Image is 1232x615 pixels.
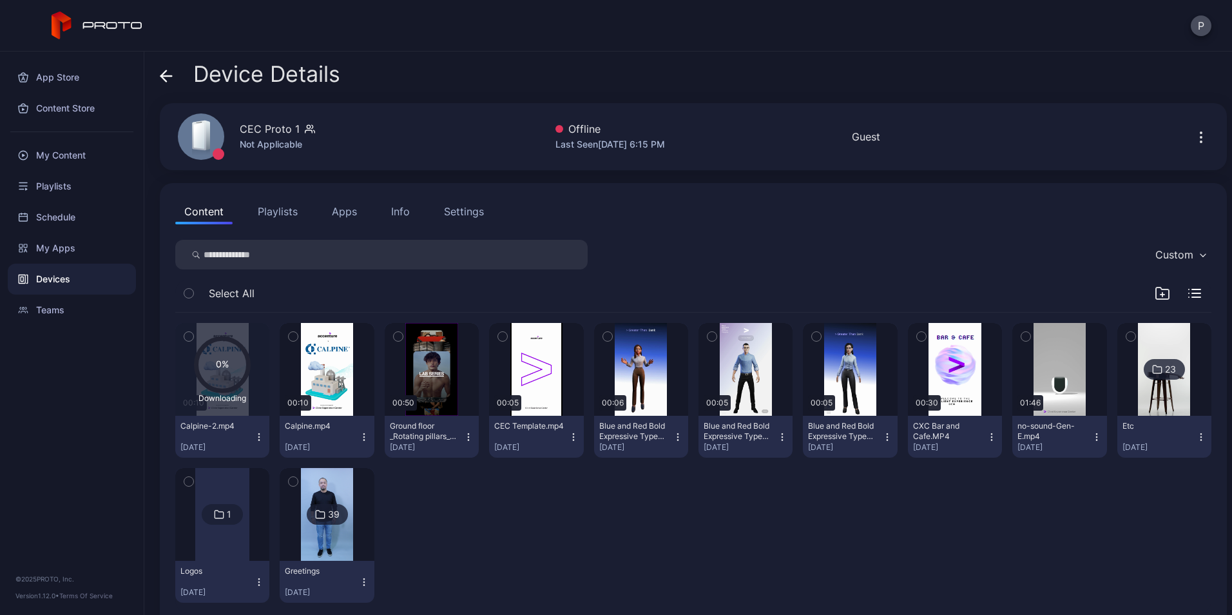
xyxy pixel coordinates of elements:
[908,416,1002,458] button: CXC Bar and Cafe.MP4[DATE]
[227,509,231,520] div: 1
[180,566,251,576] div: Logos
[1149,240,1211,269] button: Custom
[594,416,688,458] button: Blue and Red Bold Expressive Type Gadgets Static Snapchat Snap Ad-3.mp4[DATE]
[285,421,356,431] div: Calpine.mp4
[209,286,255,301] span: Select All
[8,140,136,171] a: My Content
[8,264,136,295] a: Devices
[1017,421,1088,442] div: no-sound-Gen-E.mp4
[704,421,775,442] div: Blue and Red Bold Expressive Type Gadgets Static Snapchat Snap Ad-2.mp4
[240,137,315,152] div: Not Applicable
[8,295,136,326] a: Teams
[285,442,358,453] div: [DATE]
[323,199,366,224] button: Apps
[193,62,340,86] span: Device Details
[216,358,229,369] text: 0%
[808,421,879,442] div: Blue and Red Bold Expressive Type Gadgets Static Snapchat Snap Ad.mp4
[8,62,136,93] a: App Store
[803,416,897,458] button: Blue and Red Bold Expressive Type Gadgets Static Snapchat Snap Ad.mp4[DATE]
[704,442,777,453] div: [DATE]
[808,442,881,453] div: [DATE]
[8,93,136,124] a: Content Store
[180,442,254,453] div: [DATE]
[180,587,254,598] div: [DATE]
[59,592,113,600] a: Terms Of Service
[15,574,128,584] div: © 2025 PROTO, Inc.
[385,416,479,458] button: Ground floor _Rotating pillars_ center screen.mp4[DATE]
[240,121,300,137] div: CEC Proto 1
[8,171,136,202] a: Playlists
[599,421,670,442] div: Blue and Red Bold Expressive Type Gadgets Static Snapchat Snap Ad-3.mp4
[852,129,880,144] div: Guest
[391,204,410,219] div: Info
[1191,15,1211,36] button: P
[328,509,340,520] div: 39
[1122,442,1196,453] div: [DATE]
[8,202,136,233] a: Schedule
[285,587,358,598] div: [DATE]
[175,199,233,224] button: Content
[698,416,793,458] button: Blue and Red Bold Expressive Type Gadgets Static Snapchat Snap Ad-2.mp4[DATE]
[489,416,583,458] button: CEC Template.mp4[DATE]
[280,416,374,458] button: Calpine.mp4[DATE]
[175,561,269,603] button: Logos[DATE]
[1155,248,1193,261] div: Custom
[8,233,136,264] a: My Apps
[913,442,987,453] div: [DATE]
[382,199,419,224] button: Info
[390,442,463,453] div: [DATE]
[444,204,484,219] div: Settings
[494,442,568,453] div: [DATE]
[194,393,251,404] div: Downloading
[913,421,984,442] div: CXC Bar and Cafe.MP4
[390,421,461,442] div: Ground floor _Rotating pillars_ center screen.mp4
[175,416,269,458] button: Calpine-2.mp4[DATE]
[435,199,493,224] button: Settings
[280,561,374,603] button: Greetings[DATE]
[15,592,59,600] span: Version 1.12.0 •
[1117,416,1211,458] button: Etc[DATE]
[1012,416,1106,458] button: no-sound-Gen-E.mp4[DATE]
[494,421,565,431] div: CEC Template.mp4
[180,421,251,431] div: Calpine-2.mp4
[285,566,356,576] div: Greetings
[599,442,673,453] div: [DATE]
[555,137,665,152] div: Last Seen [DATE] 6:15 PM
[555,121,665,137] div: Offline
[1122,421,1193,431] div: Etc
[1017,442,1091,453] div: [DATE]
[1165,364,1176,375] div: 23
[249,199,307,224] button: Playlists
